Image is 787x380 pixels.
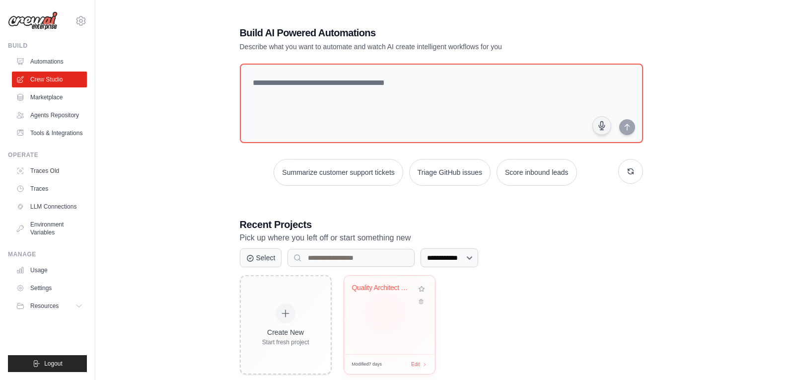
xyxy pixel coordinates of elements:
[8,42,87,50] div: Build
[12,280,87,296] a: Settings
[240,42,573,52] p: Describe what you want to automate and watch AI create intelligent workflows for you
[12,298,87,314] button: Resources
[240,248,282,267] button: Select
[12,199,87,215] a: LLM Connections
[411,361,420,368] span: Edit
[12,262,87,278] a: Usage
[12,181,87,197] a: Traces
[8,151,87,159] div: Operate
[416,284,427,295] button: Add to favorites
[352,361,382,368] span: Modified 7 days
[240,26,573,40] h1: Build AI Powered Automations
[12,217,87,240] a: Environment Variables
[409,159,491,186] button: Triage GitHub issues
[416,297,427,306] button: Delete project
[737,332,787,380] iframe: Chat Widget
[618,159,643,184] button: Get new suggestions
[12,89,87,105] a: Marketplace
[274,159,403,186] button: Summarize customer support tickets
[12,72,87,87] a: Crew Studio
[592,116,611,135] button: Click to speak your automation idea
[8,250,87,258] div: Manage
[44,360,63,368] span: Logout
[497,159,577,186] button: Score inbound leads
[240,218,643,231] h3: Recent Projects
[352,284,412,293] div: Quality Architect - Repository Complexity Analysis
[262,338,309,346] div: Start fresh project
[12,125,87,141] a: Tools & Integrations
[12,163,87,179] a: Traces Old
[30,302,59,310] span: Resources
[12,107,87,123] a: Agents Repository
[262,327,309,337] div: Create New
[8,11,58,30] img: Logo
[8,355,87,372] button: Logout
[240,231,643,244] p: Pick up where you left off or start something new
[12,54,87,70] a: Automations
